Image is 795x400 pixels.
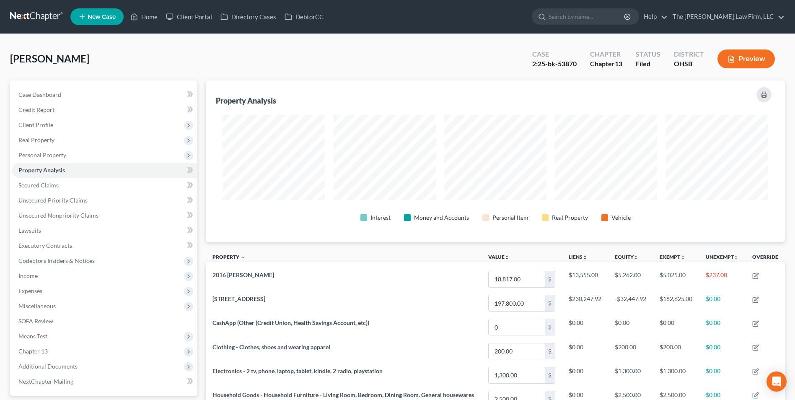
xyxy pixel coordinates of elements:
td: $182,625.00 [653,291,699,315]
td: $0.00 [699,291,746,315]
i: unfold_more [734,255,739,260]
div: Property Analysis [216,96,276,106]
span: NextChapter Mailing [18,378,73,385]
a: Secured Claims [12,178,197,193]
td: $13,555.00 [562,267,608,291]
td: $5,262.00 [608,267,653,291]
span: Case Dashboard [18,91,61,98]
input: 0.00 [489,271,545,287]
td: $1,300.00 [653,363,699,387]
a: Liensunfold_more [569,254,588,260]
td: $0.00 [699,315,746,339]
span: Unsecured Priority Claims [18,197,88,204]
td: $0.00 [699,363,746,387]
a: Property Analysis [12,163,197,178]
td: $200.00 [653,339,699,363]
a: SOFA Review [12,314,197,329]
span: New Case [88,14,116,20]
div: Personal Item [492,213,528,222]
td: $200.00 [608,339,653,363]
div: 2:25-bk-53870 [532,59,577,69]
input: 0.00 [489,367,545,383]
div: Interest [370,213,391,222]
a: Help [640,9,668,24]
input: 0.00 [489,295,545,311]
a: Property expand_less [212,254,245,260]
span: 2016 [PERSON_NAME] [212,271,274,278]
td: $0.00 [562,339,608,363]
span: 13 [615,60,622,68]
input: 0.00 [489,343,545,359]
span: Secured Claims [18,182,59,189]
a: Case Dashboard [12,87,197,102]
i: unfold_more [634,255,639,260]
a: Exemptunfold_more [660,254,685,260]
span: [STREET_ADDRESS] [212,295,265,302]
div: District [674,49,704,59]
span: Lawsuits [18,227,41,234]
a: NextChapter Mailing [12,374,197,389]
div: $ [545,319,555,335]
div: $ [545,343,555,359]
span: Personal Property [18,151,66,158]
div: Chapter [590,49,622,59]
div: Open Intercom Messenger [767,371,787,392]
a: Valueunfold_more [488,254,510,260]
span: CashApp (Other (Credit Union, Health Savings Account, etc)) [212,319,369,326]
a: Home [126,9,162,24]
span: Means Test [18,332,47,340]
span: Electronics - 2 tv, phone, laptop, tablet, kindle, 2 radio, playstation [212,367,383,374]
div: Vehicle [611,213,631,222]
i: unfold_more [505,255,510,260]
i: unfold_more [680,255,685,260]
input: Search by name... [549,9,625,24]
span: [PERSON_NAME] [10,52,89,65]
a: Executory Contracts [12,238,197,253]
td: $0.00 [653,315,699,339]
a: Directory Cases [216,9,280,24]
div: $ [545,271,555,287]
td: $0.00 [608,315,653,339]
span: Additional Documents [18,363,78,370]
td: $0.00 [562,363,608,387]
div: Filed [636,59,660,69]
td: $1,300.00 [608,363,653,387]
span: Chapter 13 [18,348,48,355]
td: $0.00 [562,315,608,339]
td: $0.00 [699,339,746,363]
div: OHSB [674,59,704,69]
a: Unsecured Priority Claims [12,193,197,208]
div: Money and Accounts [414,213,469,222]
span: Codebtors Insiders & Notices [18,257,95,264]
div: $ [545,295,555,311]
a: DebtorCC [280,9,328,24]
span: Expenses [18,287,42,294]
a: Equityunfold_more [615,254,639,260]
div: Case [532,49,577,59]
td: -$32,447.92 [608,291,653,315]
div: Real Property [552,213,588,222]
div: Status [636,49,660,59]
span: Unsecured Nonpriority Claims [18,212,98,219]
div: Chapter [590,59,622,69]
a: The [PERSON_NAME] Law Firm, LLC [668,9,785,24]
td: $230,247.92 [562,291,608,315]
span: Real Property [18,136,54,143]
a: Unsecured Nonpriority Claims [12,208,197,223]
span: Credit Report [18,106,54,113]
span: Miscellaneous [18,302,56,309]
td: $237.00 [699,267,746,291]
span: Income [18,272,38,279]
span: Client Profile [18,121,53,128]
i: unfold_more [583,255,588,260]
div: $ [545,367,555,383]
a: Lawsuits [12,223,197,238]
th: Override [746,249,785,268]
a: Unexemptunfold_more [706,254,739,260]
i: expand_less [240,255,245,260]
a: Client Portal [162,9,216,24]
a: Credit Report [12,102,197,117]
span: Property Analysis [18,166,65,174]
button: Preview [717,49,775,68]
span: SOFA Review [18,317,53,325]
